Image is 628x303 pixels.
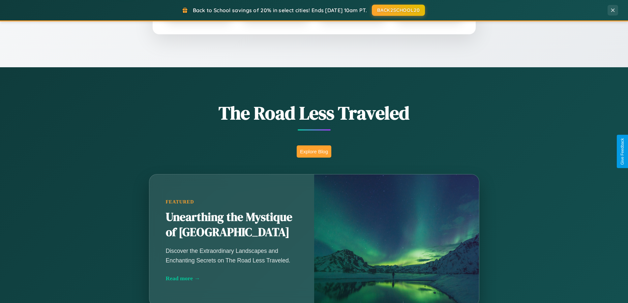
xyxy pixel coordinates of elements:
[166,275,298,282] div: Read more →
[166,210,298,240] h2: Unearthing the Mystique of [GEOGRAPHIC_DATA]
[297,145,331,158] button: Explore Blog
[166,246,298,265] p: Discover the Extraordinary Landscapes and Enchanting Secrets on The Road Less Traveled.
[372,5,425,16] button: BACK2SCHOOL20
[193,7,367,14] span: Back to School savings of 20% in select cities! Ends [DATE] 10am PT.
[116,100,512,126] h1: The Road Less Traveled
[166,199,298,205] div: Featured
[620,138,625,165] div: Give Feedback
